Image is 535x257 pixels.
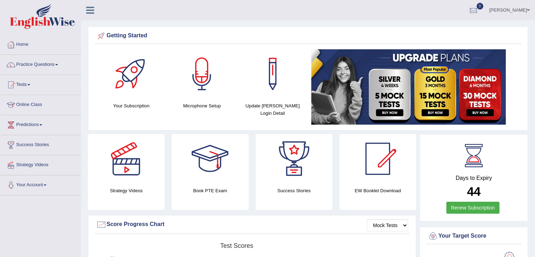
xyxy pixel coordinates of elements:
h4: Days to Expiry [428,175,520,181]
tspan: Test scores [220,242,253,249]
a: Online Class [0,95,81,113]
a: Predictions [0,115,81,133]
h4: EW Booklet Download [339,187,416,194]
img: small5.jpg [311,49,506,125]
span: 0 [477,3,484,10]
a: Tests [0,75,81,93]
a: Strategy Videos [0,155,81,173]
h4: Strategy Videos [88,187,165,194]
a: Your Account [0,175,81,193]
h4: Book PTE Exam [172,187,248,194]
h4: Update [PERSON_NAME] Login Detail [241,102,305,117]
div: Score Progress Chart [96,219,408,230]
h4: Success Stories [256,187,332,194]
a: Home [0,35,81,52]
div: Your Target Score [428,231,520,242]
h4: Your Subscription [100,102,163,109]
b: 44 [467,184,481,198]
div: Getting Started [96,31,520,41]
h4: Microphone Setup [170,102,234,109]
a: Renew Subscription [446,202,499,214]
a: Practice Questions [0,55,81,73]
a: Success Stories [0,135,81,153]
